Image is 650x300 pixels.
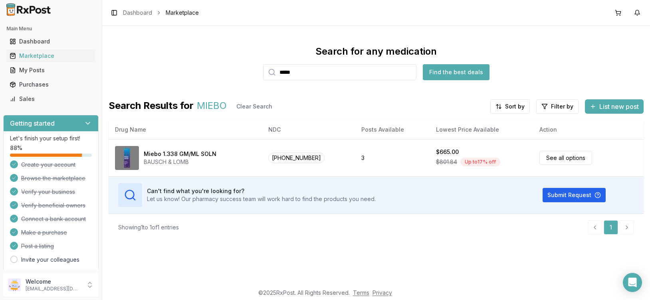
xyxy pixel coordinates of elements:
[436,148,459,156] div: $665.00
[599,102,639,111] span: List new post
[551,103,573,111] span: Filter by
[26,286,81,292] p: [EMAIL_ADDRESS][DOMAIN_NAME]
[543,188,606,202] button: Submit Request
[6,34,95,49] a: Dashboard
[10,66,92,74] div: My Posts
[8,278,21,291] img: User avatar
[460,158,500,166] div: Up to 17 % off
[166,9,199,17] span: Marketplace
[26,278,81,286] p: Welcome
[436,158,457,166] span: $801.84
[109,120,262,139] th: Drug Name
[3,64,99,77] button: My Posts
[10,95,92,103] div: Sales
[262,120,355,139] th: NDC
[21,229,67,237] span: Make a purchase
[539,151,592,165] a: See all options
[147,195,376,203] p: Let us know! Our pharmacy success team will work hard to find the products you need.
[355,120,430,139] th: Posts Available
[3,93,99,105] button: Sales
[585,99,644,114] button: List new post
[533,120,644,139] th: Action
[118,223,179,231] div: Showing 1 to 1 of 1 entries
[3,78,99,91] button: Purchases
[230,99,279,114] button: Clear Search
[115,146,139,170] img: Miebo 1.338 GM/ML SOLN
[3,35,99,48] button: Dashboard
[123,9,152,17] a: Dashboard
[6,49,95,63] a: Marketplace
[10,52,92,60] div: Marketplace
[21,188,75,196] span: Verify your business
[604,220,618,235] a: 1
[355,139,430,176] td: 3
[21,215,86,223] span: Connect a bank account
[6,77,95,92] a: Purchases
[430,120,533,139] th: Lowest Price Available
[21,256,79,264] a: Invite your colleagues
[6,63,95,77] a: My Posts
[147,187,376,195] h3: Can't find what you're looking for?
[585,103,644,111] a: List new post
[21,174,85,182] span: Browse the marketplace
[6,26,95,32] h2: Main Menu
[3,49,99,62] button: Marketplace
[353,289,369,296] a: Terms
[197,99,227,114] span: MIEBO
[536,99,579,114] button: Filter by
[144,150,216,158] div: Miebo 1.338 GM/ML SOLN
[373,289,392,296] a: Privacy
[10,118,55,128] h3: Getting started
[490,99,530,114] button: Sort by
[588,220,634,235] nav: pagination
[21,161,75,169] span: Create your account
[10,134,92,142] p: Let's finish your setup first!
[10,144,22,152] span: 88 %
[144,158,216,166] div: BAUSCH & LOMB
[423,64,489,80] button: Find the best deals
[123,9,199,17] nav: breadcrumb
[10,81,92,89] div: Purchases
[268,152,325,163] span: [PHONE_NUMBER]
[315,45,437,58] div: Search for any medication
[10,37,92,45] div: Dashboard
[6,92,95,106] a: Sales
[109,99,194,114] span: Search Results for
[623,273,642,292] div: Open Intercom Messenger
[505,103,525,111] span: Sort by
[21,201,85,209] span: Verify beneficial owners
[3,3,54,16] img: RxPost Logo
[21,242,54,250] span: Post a listing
